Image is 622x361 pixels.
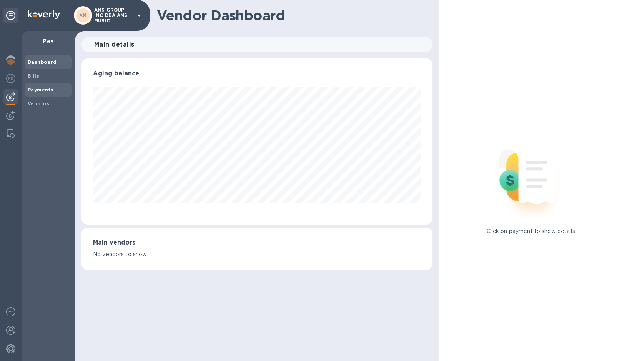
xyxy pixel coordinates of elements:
img: Logo [28,10,60,19]
b: Payments [28,87,53,93]
img: Foreign exchange [6,74,15,83]
h1: Vendor Dashboard [157,7,427,23]
p: AMS GROUP INC DBA AMS MUSIC [94,7,133,23]
b: Dashboard [28,59,57,65]
b: Vendors [28,101,50,106]
p: No vendors to show [93,250,421,258]
div: Unpin categories [3,8,18,23]
p: Click on payment to show details [487,227,575,235]
b: AM [79,12,87,18]
p: Pay [28,37,68,45]
b: Bills [28,73,39,79]
span: Main details [94,39,135,50]
h3: Main vendors [93,239,421,246]
h3: Aging balance [93,70,421,77]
